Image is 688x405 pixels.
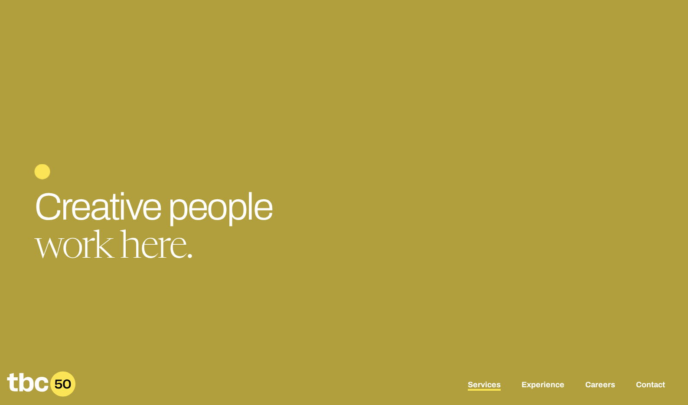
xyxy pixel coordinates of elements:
a: Contact [636,380,665,391]
a: Experience [522,380,564,391]
span: Creative people [34,186,272,227]
span: work here. [34,230,192,268]
a: Careers [585,380,615,391]
a: Home [7,391,75,400]
a: Services [468,380,501,391]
